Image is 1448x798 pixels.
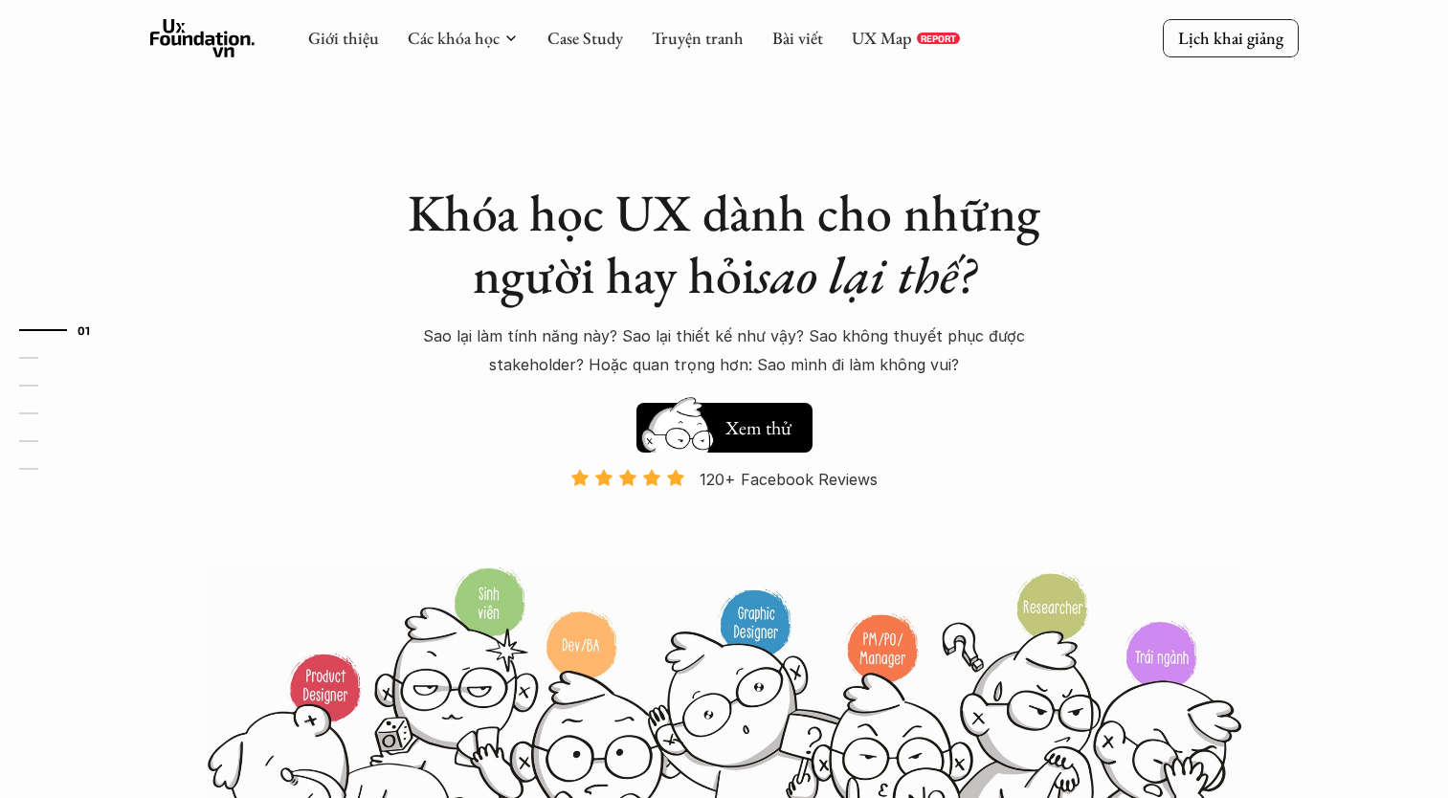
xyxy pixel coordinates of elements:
p: REPORT [921,33,956,44]
p: 120+ Facebook Reviews [700,465,878,494]
a: 01 [19,319,110,342]
h1: Khóa học UX dành cho những người hay hỏi [390,182,1059,306]
a: Giới thiệu [308,27,379,49]
h5: Xem thử [723,414,793,441]
a: Case Study [547,27,623,49]
a: Xem thử [636,393,813,453]
p: Lịch khai giảng [1178,27,1283,49]
em: sao lại thế? [755,241,975,308]
a: UX Map [852,27,912,49]
a: REPORT [917,33,960,44]
p: Sao lại làm tính năng này? Sao lại thiết kế như vậy? Sao không thuyết phục được stakeholder? Hoặc... [390,321,1059,380]
a: Bài viết [772,27,823,49]
a: Lịch khai giảng [1163,19,1299,56]
a: Truyện tranh [652,27,744,49]
a: 120+ Facebook Reviews [554,468,895,565]
a: Các khóa học [408,27,500,49]
strong: 01 [78,322,91,336]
